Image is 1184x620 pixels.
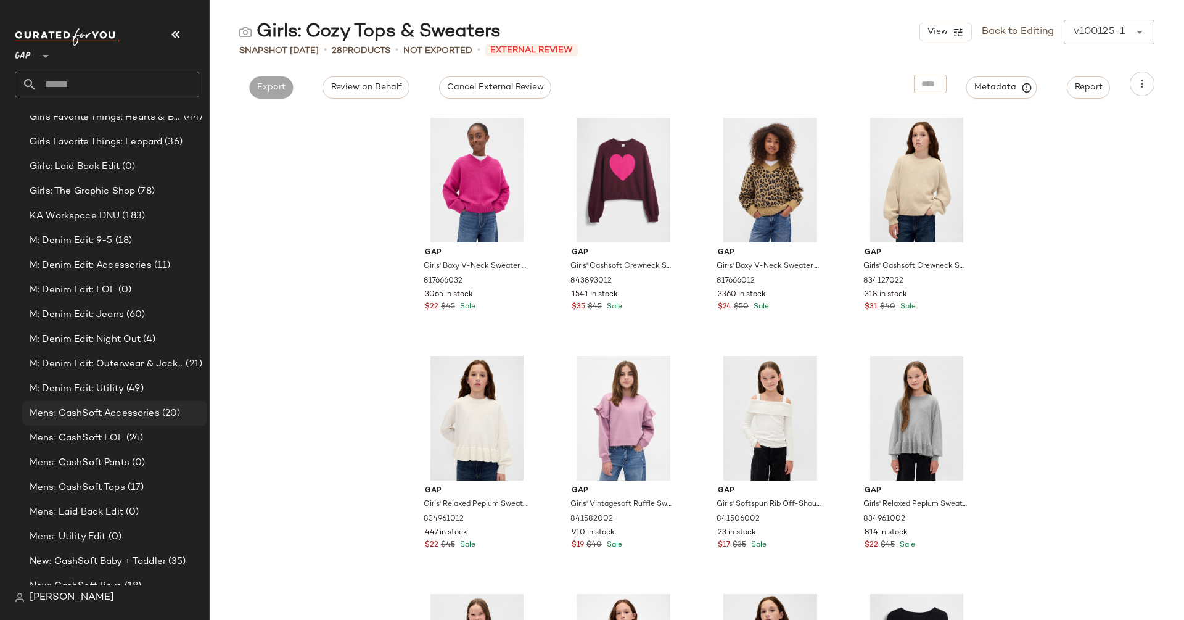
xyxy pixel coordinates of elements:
span: Mens: Utility Edit [30,530,106,544]
span: $31 [865,302,878,313]
span: Girls' Vintagesoft Ruffle Sweatshirt by Gap Wispy Mauve Size S (6/7) [570,499,675,510]
span: $35 [572,302,585,313]
span: Metadata [974,82,1030,93]
span: Sale [897,541,915,549]
div: Products [332,44,390,57]
span: Gap [572,247,676,258]
span: Sale [751,303,769,311]
span: Mens: CashSoft Tops [30,481,125,495]
span: Girls' Relaxed Peplum Sweater by Gap [PERSON_NAME] Size XS (4/5) [424,499,528,510]
span: GAP [15,42,31,64]
span: 843893012 [570,276,612,287]
img: svg%3e [239,26,252,38]
a: Back to Editing [982,25,1054,39]
span: • [477,43,480,58]
span: (78) [135,184,155,199]
span: Sale [898,303,916,311]
span: 817666032 [424,276,462,287]
span: M: Denim Edit: Night Out [30,333,141,347]
img: cn60642331.jpg [562,118,686,242]
span: M: Denim Edit: Accessories [30,258,152,273]
span: $40 [880,302,895,313]
span: $22 [425,540,438,551]
button: View [919,23,971,41]
span: Sale [749,541,767,549]
span: (49) [124,382,144,396]
span: 1541 in stock [572,289,618,300]
span: Sale [458,303,475,311]
span: (0) [120,160,135,174]
span: Cancel External Review [446,83,544,93]
span: Gap [718,486,822,497]
button: Metadata [966,76,1037,99]
span: $45 [441,540,455,551]
span: Girls' Boxy V-Neck Sweater by Gap Cheetah Brown Size XL (12) [717,261,821,272]
span: (18) [122,579,142,593]
div: Girls: Cozy Tops & Sweaters [239,20,501,44]
span: (18) [113,234,133,248]
span: (24) [124,431,144,445]
span: Girls' Relaxed Peplum Sweater by Gap [PERSON_NAME] Size M (8) [863,499,968,510]
div: v100125-1 [1074,25,1125,39]
img: cn60095101.jpg [708,118,832,242]
span: M: Denim Edit: EOF [30,283,116,297]
span: Mens: CashSoft Accessories [30,407,160,421]
span: Gap [718,247,822,258]
span: Gap [572,486,676,497]
span: Girls Favorite Things: Leopard [30,135,162,149]
img: cn60698817.jpg [415,356,539,481]
span: (4) [141,333,155,347]
span: (20) [160,407,181,421]
span: External Review [485,44,578,56]
span: Sale [604,303,622,311]
img: cn60411588.jpg [708,356,832,481]
span: 841582002 [570,514,613,525]
span: Girls Favorite Things: Hearts & Bows [30,110,181,125]
span: M: Denim Edit: 9-5 [30,234,113,248]
span: Sale [458,541,475,549]
button: Review on Behalf [323,76,409,99]
span: [PERSON_NAME] [30,590,114,605]
span: 3065 in stock [425,289,473,300]
img: cn60100705.jpg [415,118,539,242]
span: Girls' Cashsoft Crewneck Sweater by Gap Tuscan Red Size XS (4/5) [570,261,675,272]
span: (11) [152,258,171,273]
span: Girls' Boxy V-Neck Sweater by Gap Bright Fuchsia Size XS (4/5) [424,261,528,272]
span: M: Denim Edit: Outerwear & Jackets [30,357,183,371]
img: svg%3e [15,593,25,603]
span: 834127022 [863,276,903,287]
span: Mens: CashSoft EOF [30,431,124,445]
button: Report [1067,76,1110,99]
span: (60) [124,308,146,322]
span: (36) [162,135,183,149]
span: $19 [572,540,584,551]
span: View [926,27,947,37]
span: Gap [425,486,529,497]
img: cn60240230.jpg [562,356,686,481]
span: (21) [183,357,202,371]
span: Mens: CashSoft Pants [30,456,129,470]
span: $50 [734,302,749,313]
span: New: CashSoft Boys [30,579,122,593]
span: $17 [718,540,730,551]
span: M: Denim Edit: Jeans [30,308,124,322]
span: KA Workspace DNU [30,209,120,223]
span: $22 [425,302,438,313]
span: (183) [120,209,145,223]
span: 447 in stock [425,527,467,539]
span: (0) [116,283,131,297]
span: 28 [332,46,342,56]
span: $40 [586,540,602,551]
span: Report [1074,83,1103,93]
span: Snapshot [DATE] [239,44,319,57]
span: Gap [425,247,529,258]
span: (0) [123,505,139,519]
span: (0) [129,456,145,470]
span: 814 in stock [865,527,908,539]
span: Sale [604,541,622,549]
span: 318 in stock [865,289,907,300]
span: $22 [865,540,878,551]
span: New: CashSoft Baby + Toddler [30,555,166,569]
span: (17) [125,481,144,495]
span: 834961012 [424,514,464,525]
